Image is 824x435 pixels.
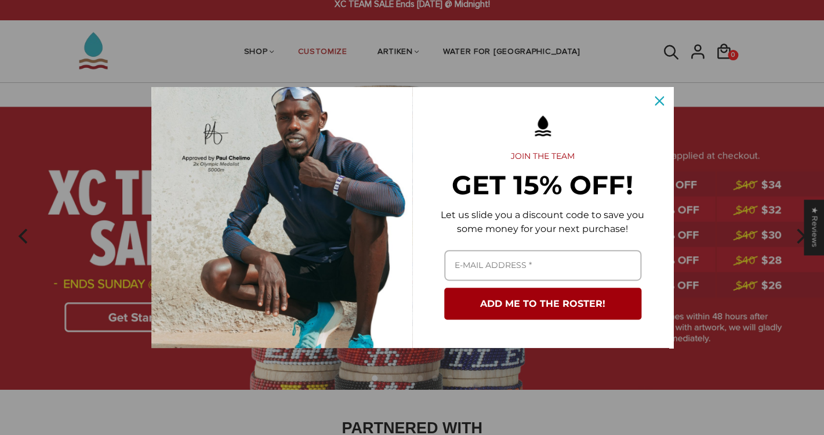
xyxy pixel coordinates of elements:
[645,87,673,115] button: Close
[452,169,633,201] strong: GET 15% OFF!
[655,96,664,106] svg: close icon
[431,208,655,236] p: Let us slide you a discount code to save you some money for your next purchase!
[444,288,641,320] button: ADD ME TO THE ROSTER!
[444,250,641,281] input: Email field
[431,151,655,162] h2: JOIN THE TEAM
